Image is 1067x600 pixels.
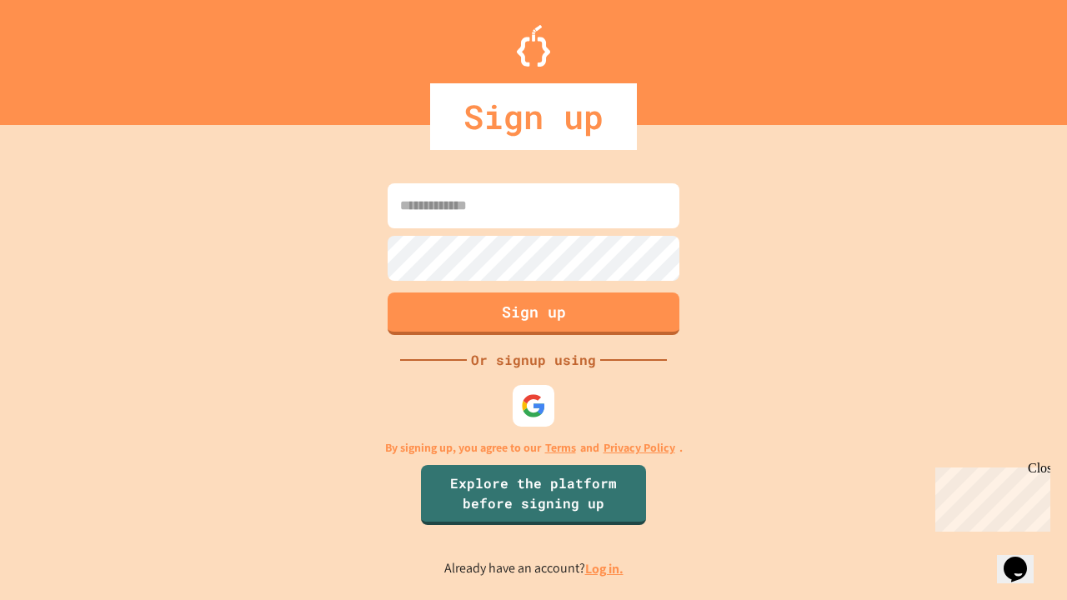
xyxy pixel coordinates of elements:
[388,292,679,335] button: Sign up
[521,393,546,418] img: google-icon.svg
[444,558,624,579] p: Already have an account?
[997,533,1050,583] iframe: chat widget
[517,25,550,67] img: Logo.svg
[7,7,115,106] div: Chat with us now!Close
[545,439,576,457] a: Terms
[421,465,646,525] a: Explore the platform before signing up
[385,439,683,457] p: By signing up, you agree to our and .
[467,350,600,370] div: Or signup using
[604,439,675,457] a: Privacy Policy
[430,83,637,150] div: Sign up
[585,560,624,577] a: Log in.
[929,461,1050,532] iframe: chat widget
